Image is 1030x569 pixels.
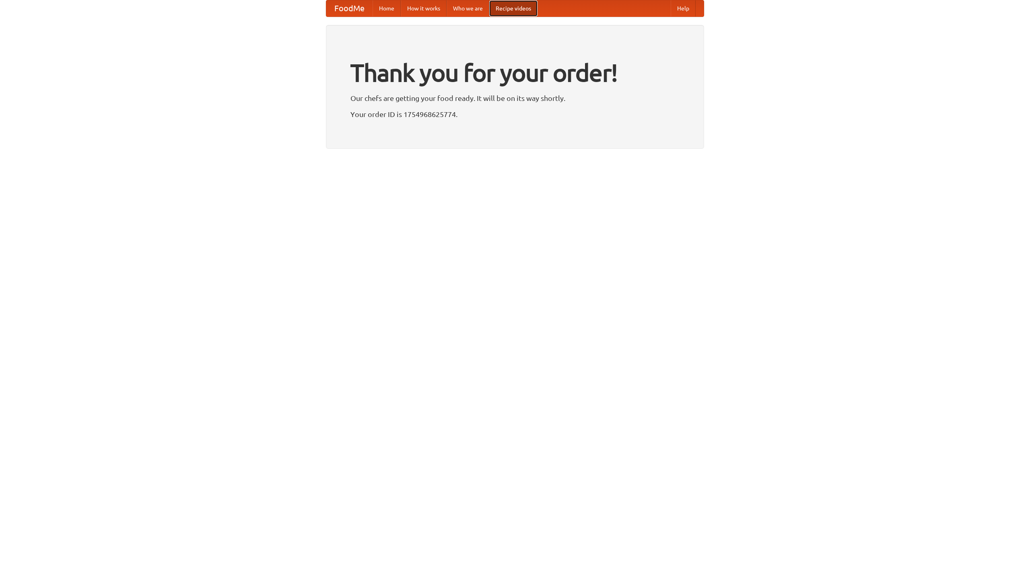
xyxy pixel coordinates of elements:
p: Your order ID is 1754968625774. [350,108,680,120]
p: Our chefs are getting your food ready. It will be on its way shortly. [350,92,680,104]
a: Home [373,0,401,16]
a: Who we are [447,0,489,16]
a: Help [671,0,696,16]
a: FoodMe [326,0,373,16]
h1: Thank you for your order! [350,53,680,92]
a: How it works [401,0,447,16]
a: Recipe videos [489,0,538,16]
